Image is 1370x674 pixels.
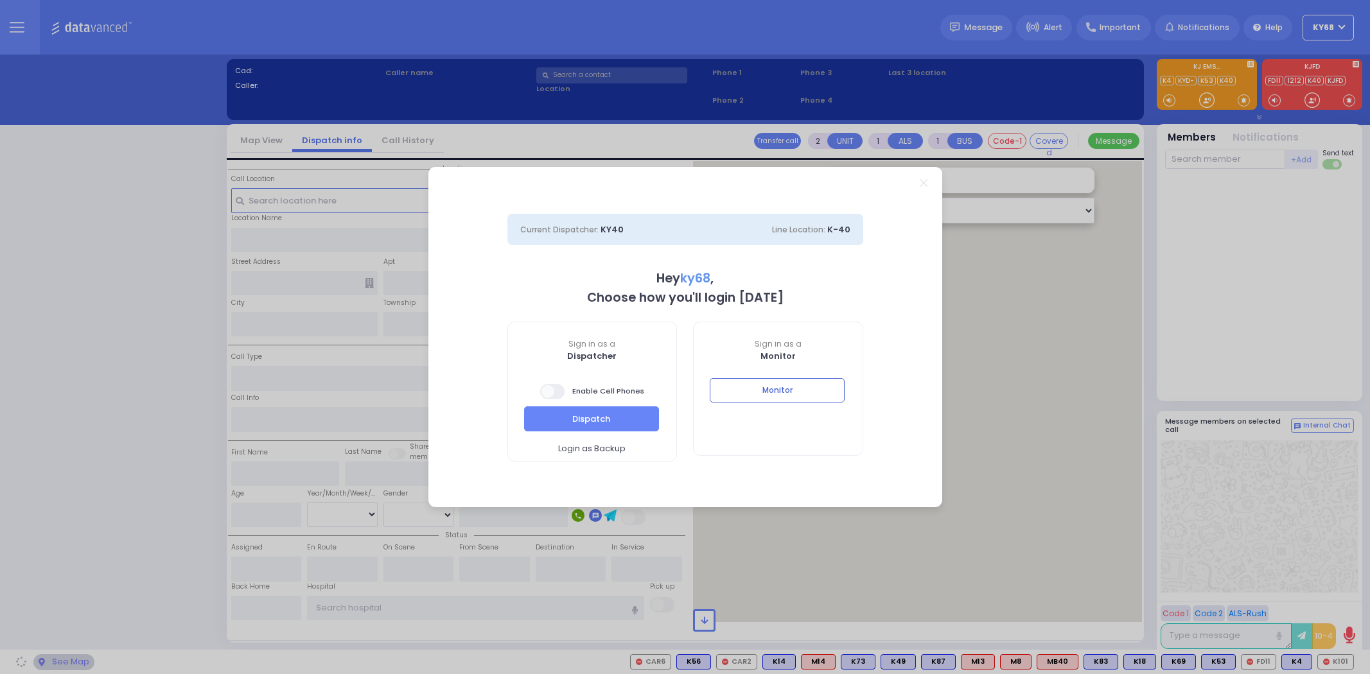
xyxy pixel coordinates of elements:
b: Choose how you'll login [DATE] [587,289,784,306]
span: Login as Backup [558,442,626,455]
span: KY40 [601,223,624,236]
b: Monitor [760,350,796,362]
button: Dispatch [524,406,659,431]
b: Hey , [656,270,714,287]
b: Dispatcher [567,350,617,362]
span: Line Location: [772,224,825,235]
span: Sign in as a [508,338,677,350]
a: Close [920,179,927,186]
span: Sign in as a [694,338,863,350]
span: Enable Cell Phones [540,383,644,401]
span: K-40 [827,223,850,236]
span: Current Dispatcher: [520,224,599,235]
span: ky68 [680,270,710,287]
button: Monitor [710,378,845,402]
